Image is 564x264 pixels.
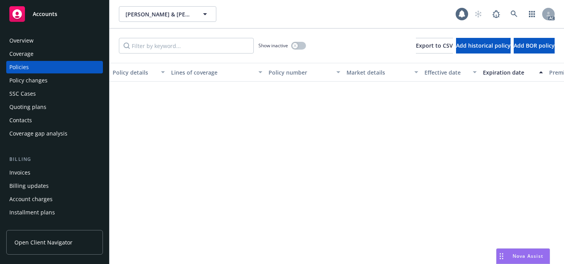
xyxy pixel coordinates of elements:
div: Policy changes [9,74,48,87]
button: Effective date [421,63,480,82]
div: Policy number [269,68,332,77]
div: Market details [347,68,410,77]
div: SSC Cases [9,87,36,100]
a: Start snowing [470,6,486,22]
a: Accounts [6,3,103,25]
div: Drag to move [497,249,506,264]
div: Coverage [9,48,34,60]
span: Add BOR policy [514,42,555,49]
div: Quoting plans [9,101,46,113]
a: Billing updates [6,180,103,192]
a: Coverage [6,48,103,60]
a: Coverage gap analysis [6,127,103,140]
button: Expiration date [480,63,546,82]
button: Add BOR policy [514,38,555,54]
a: SSC Cases [6,87,103,100]
span: Open Client Navigator [14,238,72,246]
a: Contacts [6,114,103,127]
button: [PERSON_NAME] & [PERSON_NAME] [119,6,216,22]
button: Policy details [110,63,168,82]
a: Policies [6,61,103,73]
div: Account charges [9,193,53,205]
button: Market details [343,63,421,82]
a: Switch app [524,6,540,22]
span: Add historical policy [456,42,511,49]
button: Lines of coverage [168,63,265,82]
a: Overview [6,34,103,47]
div: Overview [9,34,34,47]
div: Policies [9,61,29,73]
div: Invoices [9,166,30,179]
div: Policy details [113,68,156,77]
div: Contacts [9,114,32,127]
span: Show inactive [258,42,288,49]
a: Account charges [6,193,103,205]
div: Installment plans [9,206,55,219]
div: Lines of coverage [171,68,254,77]
span: [PERSON_NAME] & [PERSON_NAME] [126,10,193,18]
a: Installment plans [6,206,103,219]
div: Billing [6,155,103,163]
a: Quoting plans [6,101,103,113]
div: Billing updates [9,180,49,192]
button: Policy number [265,63,343,82]
button: Export to CSV [416,38,453,54]
span: Accounts [33,11,57,17]
div: Coverage gap analysis [9,127,67,140]
input: Filter by keyword... [119,38,254,54]
div: Effective date [424,68,468,77]
span: Export to CSV [416,42,453,49]
a: Invoices [6,166,103,179]
a: Search [506,6,522,22]
span: Nova Assist [513,253,543,259]
button: Nova Assist [496,248,550,264]
div: Expiration date [483,68,534,77]
a: Policy changes [6,74,103,87]
button: Add historical policy [456,38,511,54]
a: Report a Bug [488,6,504,22]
